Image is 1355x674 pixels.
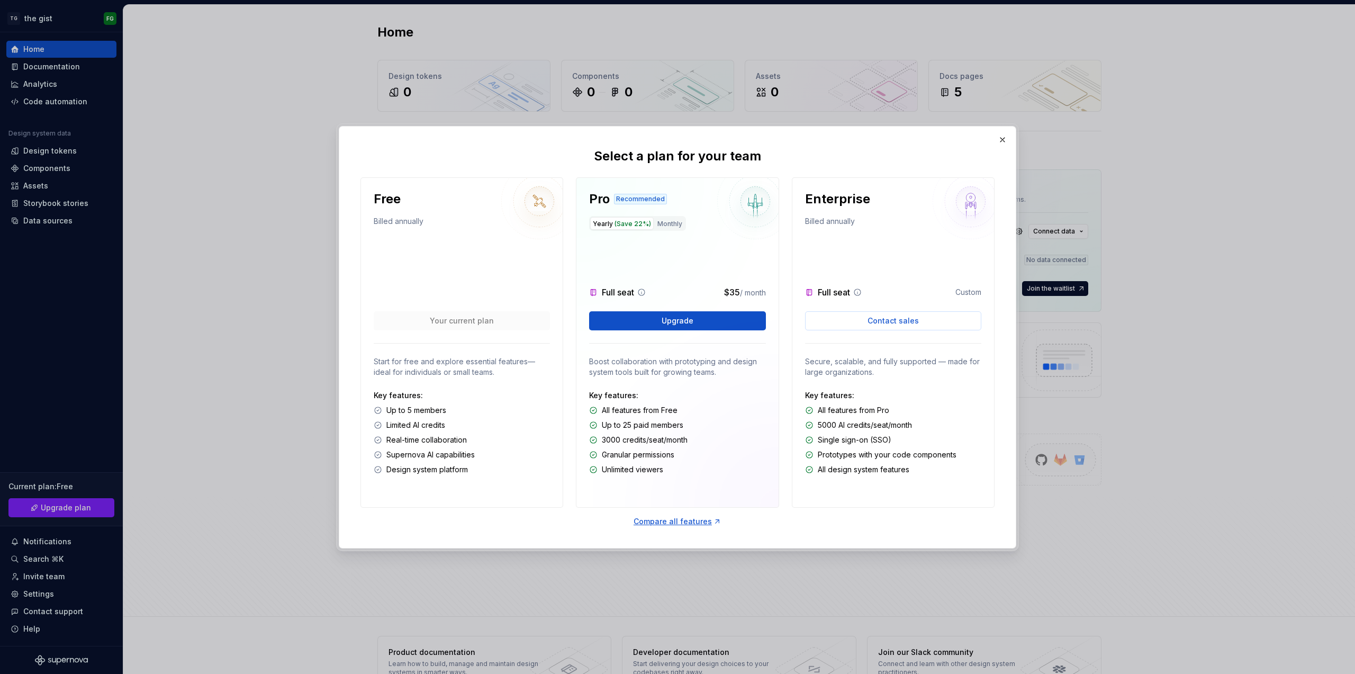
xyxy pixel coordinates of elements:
p: Custom [955,287,981,298]
span: / month [740,288,766,297]
p: Limited AI credits [386,420,445,430]
p: Unlimited viewers [602,464,663,475]
p: Enterprise [805,191,870,208]
p: Up to 5 members [386,405,446,416]
p: Key features: [374,390,550,401]
div: Recommended [614,194,667,204]
button: Yearly [590,217,654,230]
p: Full seat [602,286,634,299]
p: Supernova AI capabilities [386,450,475,460]
p: Design system platform [386,464,468,475]
p: Single sign-on (SSO) [818,435,891,445]
p: Billed annually [805,216,855,231]
a: Compare all features [634,516,721,527]
p: Start for free and explore essential features—ideal for individuals or small teams. [374,356,550,378]
p: 5000 AI credits/seat/month [818,420,912,430]
p: Full seat [818,286,850,299]
p: Secure, scalable, and fully supported — made for large organizations. [805,356,981,378]
span: Contact sales [868,316,919,326]
span: (Save 22%) [615,220,651,228]
p: Free [374,191,401,208]
p: Select a plan for your team [594,148,761,165]
span: Upgrade [662,316,693,326]
button: Monthly [655,217,685,230]
p: Granular permissions [602,450,674,460]
p: All features from Free [602,405,677,416]
p: Boost collaboration with prototyping and design system tools built for growing teams. [589,356,765,378]
p: 3000 credits/seat/month [602,435,688,445]
p: All features from Pro [818,405,889,416]
p: Real-time collaboration [386,435,467,445]
p: All design system features [818,464,909,475]
p: Key features: [589,390,765,401]
a: Contact sales [805,311,981,330]
p: Billed annually [374,216,423,231]
p: Up to 25 paid members [602,420,683,430]
span: $35 [724,287,740,298]
p: Key features: [805,390,981,401]
p: Prototypes with your code components [818,450,956,460]
button: Upgrade [589,311,765,330]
